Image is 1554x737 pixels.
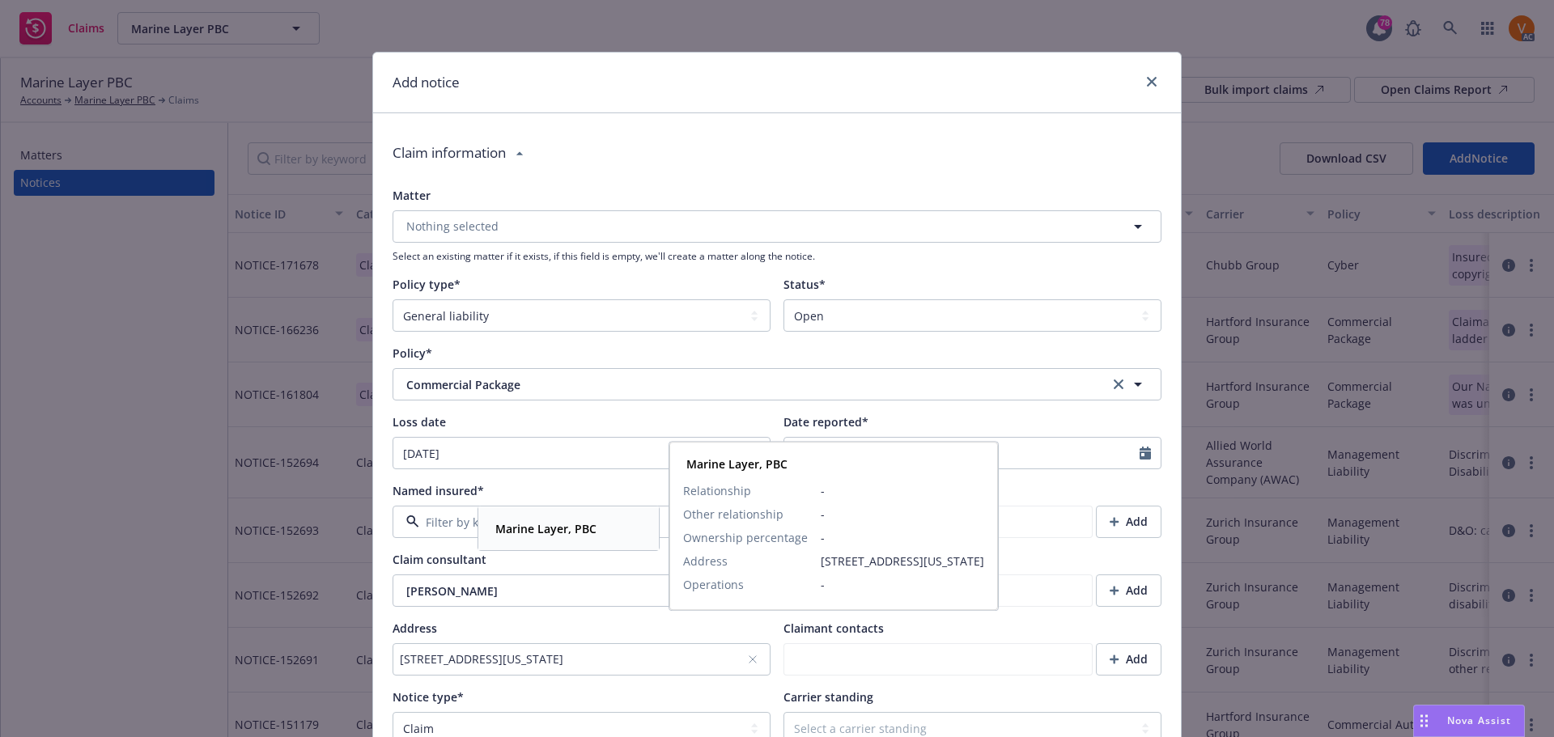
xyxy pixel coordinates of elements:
[393,129,1161,176] div: Claim information
[393,72,460,93] h1: Add notice
[683,576,744,593] span: Operations
[1414,705,1434,736] div: Drag to move
[1096,506,1161,538] button: Add
[1142,72,1161,91] a: close
[1140,447,1151,460] svg: Calendar
[406,218,499,235] span: Nothing selected
[821,506,984,523] span: -
[783,621,884,636] span: Claimant contacts
[1109,375,1128,394] a: clear selection
[393,643,771,676] button: [STREET_ADDRESS][US_STATE]
[400,650,747,667] div: [STREET_ADDRESS][US_STATE]
[393,574,771,607] button: [PERSON_NAME]clear selection
[683,506,783,523] span: Other relationship
[1413,705,1525,737] button: Nova Assist
[393,188,431,203] span: Matter
[1447,714,1511,727] span: Nova Assist
[783,277,826,292] span: Status*
[683,482,751,499] span: Relationship
[393,414,446,430] span: Loss date
[683,553,728,570] span: Address
[821,553,984,570] span: [STREET_ADDRESS][US_STATE]
[1096,574,1161,607] button: Add
[393,689,464,705] span: Notice type*
[393,277,461,292] span: Policy type*
[393,129,506,176] div: Claim information
[1110,575,1148,606] div: Add
[783,414,868,430] span: Date reported*
[406,582,704,599] span: [PERSON_NAME]
[821,529,984,546] span: -
[821,576,984,593] span: -
[393,345,432,361] span: Policy*
[393,249,1161,263] span: Select an existing matter if it exists, if this field is empty, we'll create a matter along the n...
[419,514,728,531] input: Filter by keyword
[406,376,1056,393] span: Commercial Package
[683,529,808,546] span: Ownership percentage
[393,438,749,468] input: MM/DD/YYYY
[821,482,984,499] span: -
[393,621,437,636] span: Address
[1110,644,1148,675] div: Add
[393,210,1161,243] button: Nothing selected
[783,689,873,705] span: Carrier standing
[1096,643,1161,676] button: Add
[495,521,597,536] strong: Marine Layer, PBC
[784,438,1140,468] input: MM/DD/YYYY
[1110,506,1148,537] div: Add
[686,456,788,472] strong: Marine Layer, PBC
[393,368,1161,400] button: Commercial Packageclear selection
[393,483,484,498] span: Named insured*
[393,552,486,567] span: Claim consultant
